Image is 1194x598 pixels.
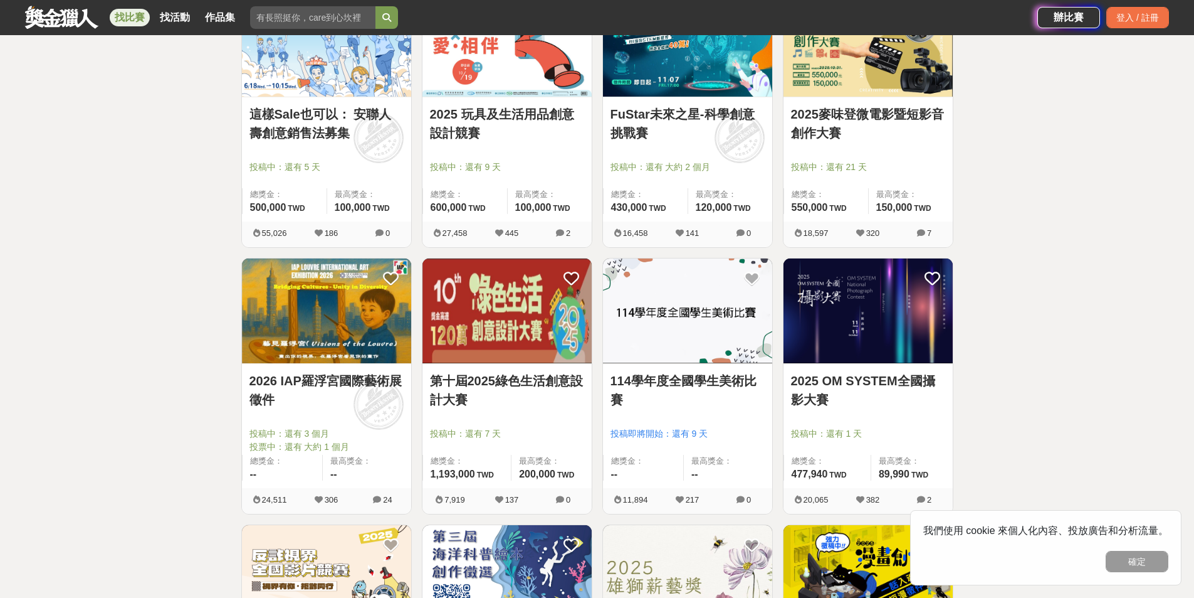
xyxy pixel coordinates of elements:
[610,105,765,142] a: FuStar未來之星-科學創意挑戰賽
[519,455,584,467] span: 最高獎金：
[249,440,404,454] span: 投票中：還有 大約 1 個月
[792,469,828,479] span: 477,940
[110,9,150,26] a: 找比賽
[746,495,751,505] span: 0
[623,495,648,505] span: 11,894
[566,495,570,505] span: 0
[792,455,863,467] span: 總獎金：
[372,204,389,213] span: TWD
[477,471,494,479] span: TWD
[829,471,846,479] span: TWD
[866,495,880,505] span: 382
[1106,7,1169,28] div: 登入 / 註冊
[431,455,504,467] span: 總獎金：
[623,228,648,238] span: 16,458
[783,259,953,364] a: Cover Image
[335,188,404,201] span: 最高獎金：
[515,188,584,201] span: 最高獎金：
[691,469,698,479] span: --
[791,427,945,440] span: 投稿中：還有 1 天
[422,259,592,364] a: Cover Image
[923,525,1168,536] span: 我們使用 cookie 來個人化內容、投放廣告和分析流量。
[610,371,765,409] a: 114學年度全國學生美術比賽
[914,204,931,213] span: TWD
[696,202,732,213] span: 120,000
[422,259,592,363] img: Cover Image
[611,202,647,213] span: 430,000
[876,202,913,213] span: 150,000
[250,202,286,213] span: 500,000
[430,427,584,440] span: 投稿中：還有 7 天
[611,188,680,201] span: 總獎金：
[325,228,338,238] span: 186
[866,228,880,238] span: 320
[335,202,371,213] span: 100,000
[505,228,519,238] span: 445
[250,188,319,201] span: 總獎金：
[876,188,945,201] span: 最高獎金：
[879,469,909,479] span: 89,990
[603,259,772,363] img: Cover Image
[249,427,404,440] span: 投稿中：還有 3 個月
[430,105,584,142] a: 2025 玩具及生活用品創意設計競賽
[610,427,765,440] span: 投稿即將開始：還有 9 天
[505,495,519,505] span: 137
[603,259,772,364] a: Cover Image
[250,469,257,479] span: --
[288,204,305,213] span: TWD
[911,471,928,479] span: TWD
[611,455,676,467] span: 總獎金：
[927,228,931,238] span: 7
[330,469,337,479] span: --
[791,105,945,142] a: 2025麥味登微電影暨短影音創作大賽
[649,204,666,213] span: TWD
[431,202,467,213] span: 600,000
[262,495,287,505] span: 24,511
[792,188,861,201] span: 總獎金：
[468,204,485,213] span: TWD
[325,495,338,505] span: 306
[330,455,404,467] span: 最高獎金：
[383,495,392,505] span: 24
[155,9,195,26] a: 找活動
[443,228,468,238] span: 27,458
[519,469,555,479] span: 200,000
[783,259,953,363] img: Cover Image
[804,495,829,505] span: 20,065
[515,202,552,213] span: 100,000
[385,228,390,238] span: 0
[696,188,765,201] span: 最高獎金：
[249,161,404,174] span: 投稿中：還有 5 天
[611,469,618,479] span: --
[792,202,828,213] span: 550,000
[430,371,584,409] a: 第十屆2025綠色生活創意設計大賽
[746,228,751,238] span: 0
[250,6,375,29] input: 有長照挺你，care到心坎裡！青春出手，拍出照顧 影音徵件活動
[250,455,315,467] span: 總獎金：
[804,228,829,238] span: 18,597
[1106,551,1168,572] button: 確定
[553,204,570,213] span: TWD
[791,371,945,409] a: 2025 OM SYSTEM全國攝影大賽
[733,204,750,213] span: TWD
[430,161,584,174] span: 投稿中：還有 9 天
[431,188,500,201] span: 總獎金：
[879,455,945,467] span: 最高獎金：
[610,161,765,174] span: 投稿中：還有 大約 2 個月
[431,469,475,479] span: 1,193,000
[791,161,945,174] span: 投稿中：還有 21 天
[200,9,240,26] a: 作品集
[242,259,411,363] img: Cover Image
[829,204,846,213] span: TWD
[249,105,404,142] a: 這樣Sale也可以： 安聯人壽創意銷售法募集
[686,495,699,505] span: 217
[686,228,699,238] span: 141
[1037,7,1100,28] a: 辦比賽
[262,228,287,238] span: 55,026
[249,371,404,409] a: 2026 IAP羅浮宮國際藝術展徵件
[242,259,411,364] a: Cover Image
[691,455,765,467] span: 最高獎金：
[566,228,570,238] span: 2
[927,495,931,505] span: 2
